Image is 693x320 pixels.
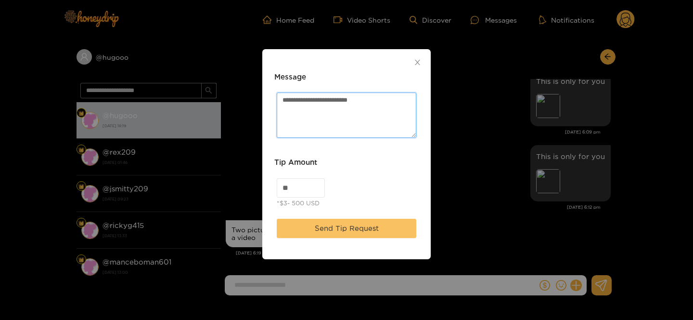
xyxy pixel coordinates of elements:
div: *$3- 500 USD [277,198,320,208]
h3: Message [274,71,306,83]
button: Send Tip Request [277,219,416,238]
button: Close [404,49,431,76]
span: Send Tip Request [315,223,379,234]
h3: Tip Amount [274,157,317,168]
span: close [414,59,421,66]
